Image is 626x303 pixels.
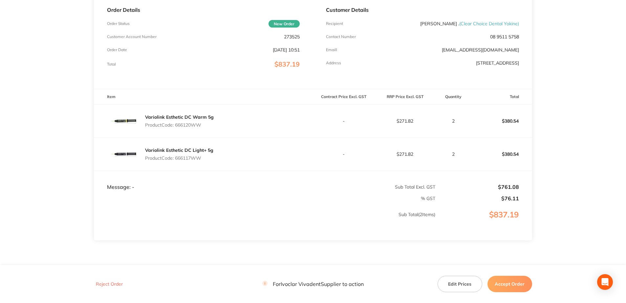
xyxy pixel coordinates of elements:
img: Z2dsY2VvbQ [107,105,140,137]
p: 08 9511 5758 [490,34,519,39]
span: New Order [269,20,300,28]
p: % GST [94,196,435,201]
p: Order Details [107,7,300,13]
p: $380.54 [471,113,532,129]
p: 273525 [284,34,300,39]
button: Edit Prices [438,276,482,292]
p: [STREET_ADDRESS] [476,60,519,66]
p: $271.82 [375,118,435,124]
p: 2 [436,118,470,124]
p: For Ivoclar Vivadent Supplier to action [262,281,364,287]
th: Quantity [436,89,471,105]
p: Recipient [326,21,343,26]
p: 2 [436,151,470,157]
p: - [313,118,374,124]
p: Address [326,61,341,65]
p: $837.19 [436,210,532,232]
span: $837.19 [274,60,300,68]
p: [DATE] 10:51 [273,47,300,52]
p: Order Status [107,21,130,26]
button: Reject Order [94,281,125,287]
a: Variolink Esthetic DC Warm 5g [145,114,214,120]
th: Total [471,89,532,105]
th: Contract Price Excl. GST [313,89,374,105]
p: Sub Total Excl. GST [313,184,435,190]
th: RRP Price Excl. GST [374,89,436,105]
img: Y3o3MHAwdg [107,138,140,171]
a: Variolink Esthetic DC Light+ 5g [145,147,213,153]
p: Total [107,62,116,67]
p: $761.08 [436,184,519,190]
p: Emaill [326,48,337,52]
p: Order Date [107,48,127,52]
a: [EMAIL_ADDRESS][DOMAIN_NAME] [442,47,519,53]
p: Product Code: 666117WW [145,155,213,161]
p: Customer Details [326,7,519,13]
p: Customer Account Number [107,34,157,39]
td: Message: - [94,171,313,190]
p: $271.82 [375,151,435,157]
div: Open Intercom Messenger [597,274,613,290]
p: [PERSON_NAME] . [420,21,519,26]
p: $76.11 [436,195,519,201]
p: - [313,151,374,157]
th: Item [94,89,313,105]
p: Contact Number [326,34,356,39]
p: $380.54 [471,146,532,162]
span: ( Clear Choice Dental Yokine ) [459,21,519,27]
p: Product Code: 666120WW [145,122,214,128]
button: Accept Order [487,276,532,292]
p: Sub Total ( 2 Items) [94,212,435,230]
